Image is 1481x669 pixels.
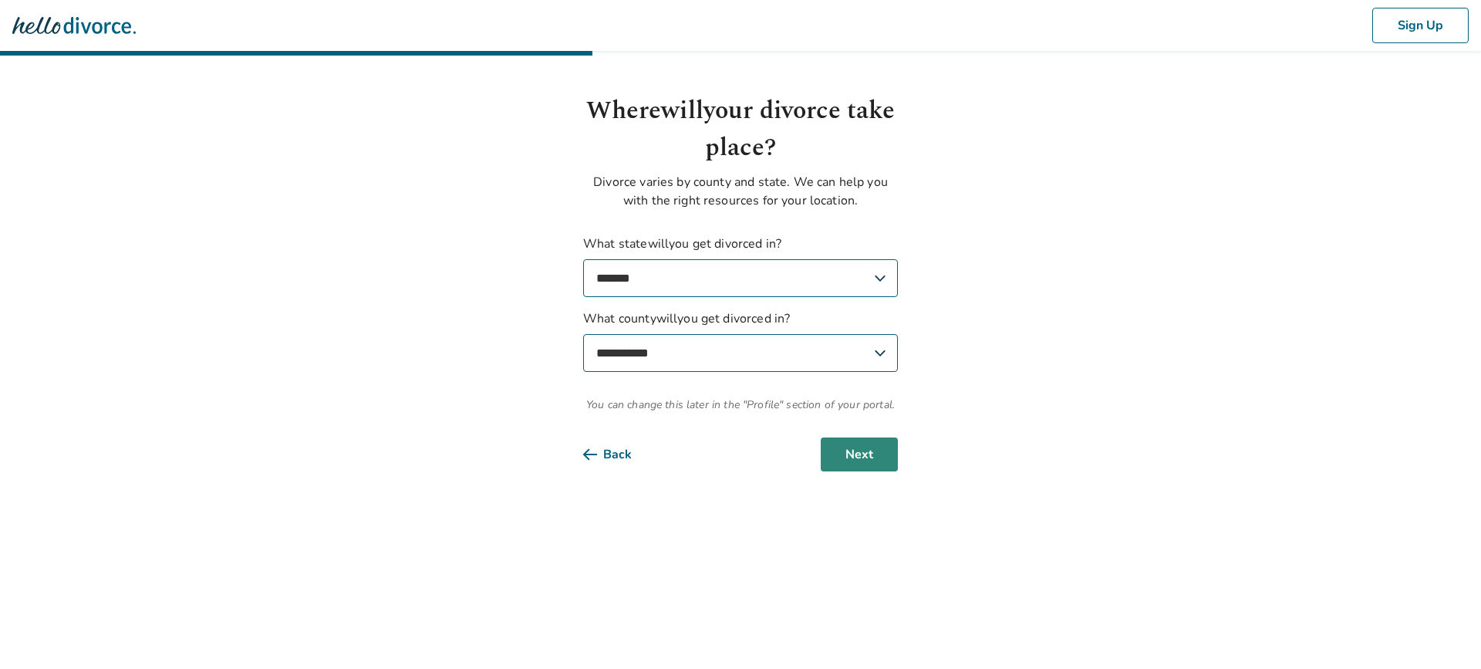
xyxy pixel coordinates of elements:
p: Divorce varies by county and state. We can help you with the right resources for your location. [583,173,898,210]
button: Next [821,438,898,471]
select: What statewillyou get divorced in? [583,259,898,297]
button: Back [583,438,656,471]
select: What countywillyou get divorced in? [583,334,898,372]
button: Sign Up [1372,8,1469,43]
span: You can change this later in the "Profile" section of your portal. [583,397,898,413]
h1: Where will your divorce take place? [583,93,898,167]
label: What county will you get divorced in? [583,309,898,372]
iframe: Chat Widget [1404,595,1481,669]
label: What state will you get divorced in? [583,235,898,297]
img: Hello Divorce Logo [12,10,136,41]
